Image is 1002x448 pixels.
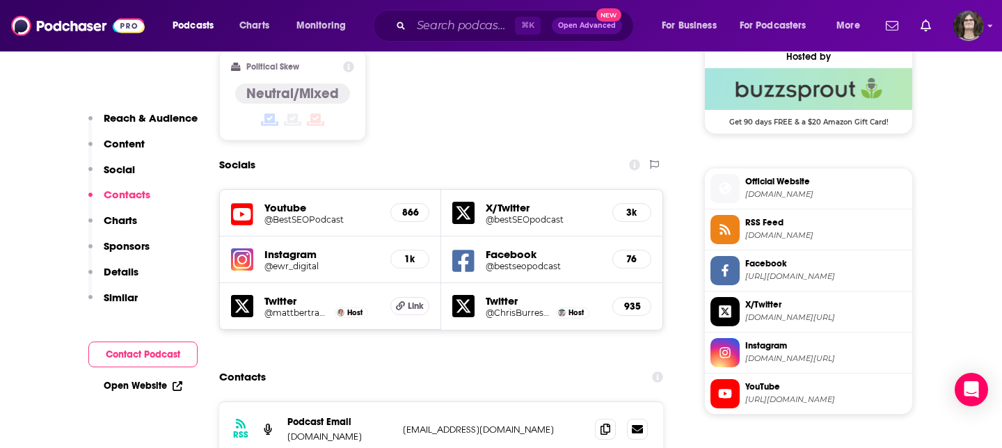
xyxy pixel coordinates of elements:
span: Logged in as jack14248 [953,10,984,41]
button: open menu [827,15,877,37]
a: RSS Feed[DOMAIN_NAME] [710,215,907,244]
h4: Neutral/Mixed [246,85,339,102]
span: Open Advanced [558,22,616,29]
a: Open Website [104,380,182,392]
h5: Facebook [486,248,601,261]
button: Contact Podcast [88,342,198,367]
span: Facebook [745,257,907,270]
p: Contacts [104,188,150,201]
span: Monitoring [296,16,346,35]
div: Hosted by [705,51,912,63]
img: Chris Burres [558,309,566,317]
span: ⌘ K [515,17,541,35]
img: User Profile [953,10,984,41]
h5: Youtube [264,201,379,214]
h5: 3k [624,207,639,218]
span: feeds.buzzsprout.com [745,230,907,241]
h2: Contacts [219,364,266,390]
a: Buzzsprout Deal: Get 90 days FREE & a $20 Amazon Gift Card! [705,68,912,125]
button: Reach & Audience [88,111,198,137]
h5: X/Twitter [486,201,601,214]
h5: Twitter [486,294,601,307]
p: Details [104,265,138,278]
input: Search podcasts, credits, & more... [411,15,515,37]
span: twitter.com/bestSEOpodcast [745,312,907,323]
span: For Podcasters [740,16,806,35]
span: New [596,8,621,22]
span: https://www.facebook.com/bestseopodcast [745,271,907,282]
p: Content [104,137,145,150]
a: Show notifications dropdown [915,14,937,38]
img: Matt Bertram [337,309,344,317]
a: Instagram[DOMAIN_NAME][URL] [710,338,907,367]
p: Similar [104,291,138,304]
h5: 1k [402,253,417,265]
a: @BestSEOPodcast [264,214,379,225]
a: Show notifications dropdown [880,14,904,38]
h2: Socials [219,152,255,178]
span: Link [408,301,424,312]
h5: Instagram [264,248,379,261]
button: Charts [88,214,137,239]
a: @bestSEOpodcast [486,214,601,225]
p: Podcast Email [287,416,392,428]
span: YouTube [745,381,907,393]
p: Charts [104,214,137,227]
button: open menu [287,15,364,37]
p: [EMAIL_ADDRESS][DOMAIN_NAME] [403,424,584,435]
h2: Political Skew [246,62,299,72]
span: Host [568,308,584,317]
span: X/Twitter [745,298,907,311]
p: Reach & Audience [104,111,198,125]
span: Charts [239,16,269,35]
a: Link [390,297,429,315]
span: Get 90 days FREE & a $20 Amazon Gift Card! [705,110,912,127]
a: YouTube[URL][DOMAIN_NAME] [710,379,907,408]
a: @ChrisBurresEweb [486,307,552,318]
button: open menu [163,15,232,37]
p: Social [104,163,135,176]
h3: RSS [233,429,248,440]
button: Show profile menu [953,10,984,41]
span: https://www.youtube.com/@BestSEOPodcast [745,394,907,405]
span: Podcasts [173,16,214,35]
a: @mattbertramlive [264,307,331,318]
button: Details [88,265,138,291]
h5: 935 [624,301,639,312]
a: Facebook[URL][DOMAIN_NAME] [710,256,907,285]
span: bestseopodcast.com [745,189,907,200]
p: Sponsors [104,239,150,253]
h5: Twitter [264,294,379,307]
div: Search podcasts, credits, & more... [386,10,647,42]
a: @ewr_digital [264,261,379,271]
a: Official Website[DOMAIN_NAME] [710,174,907,203]
span: Instagram [745,339,907,352]
p: [DOMAIN_NAME] [287,431,392,442]
button: Content [88,137,145,163]
a: Charts [230,15,278,37]
button: Contacts [88,188,150,214]
img: Podchaser - Follow, Share and Rate Podcasts [11,13,145,39]
button: Similar [88,291,138,317]
img: Buzzsprout Deal: Get 90 days FREE & a $20 Amazon Gift Card! [705,68,912,110]
button: open menu [652,15,734,37]
button: Social [88,163,135,189]
h5: 866 [402,207,417,218]
span: For Business [662,16,717,35]
span: Host [347,308,363,317]
h5: 76 [624,253,639,265]
a: X/Twitter[DOMAIN_NAME][URL] [710,297,907,326]
div: Open Intercom Messenger [955,373,988,406]
span: instagram.com/ewr_digital [745,353,907,364]
span: RSS Feed [745,216,907,229]
button: Sponsors [88,239,150,265]
a: @bestseopodcast [486,261,601,271]
button: open menu [731,15,827,37]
